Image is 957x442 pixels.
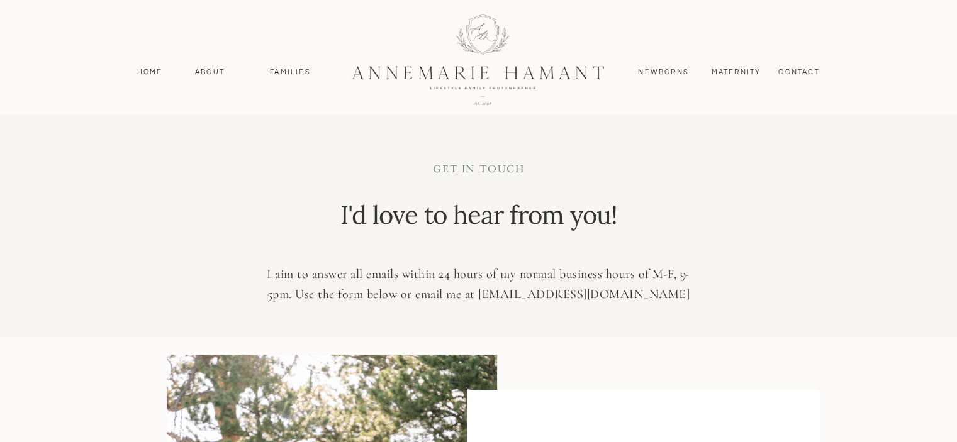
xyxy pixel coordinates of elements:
[255,264,702,305] p: I aim to answer all emails within 24 hours of my normal business hours of M-F, 9-5pm. Use the for...
[772,67,827,78] a: contact
[262,67,319,78] a: Families
[342,162,617,180] p: get in touch
[132,67,169,78] a: Home
[337,197,620,245] p: I'd love to hear from you!
[712,67,760,78] a: MAternity
[634,67,694,78] a: Newborns
[192,67,228,78] a: About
